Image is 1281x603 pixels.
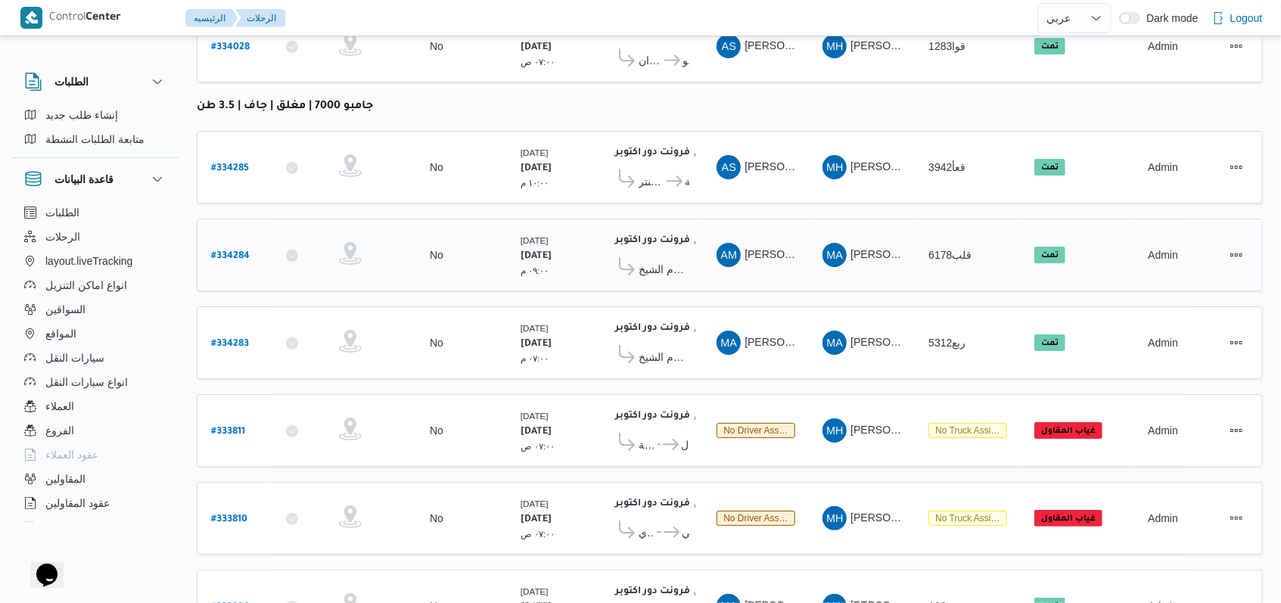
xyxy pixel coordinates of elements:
span: كارفور نيو معادي [639,524,654,542]
small: ٠٧:٠٠ ص [521,441,555,451]
span: Admin [1148,249,1178,261]
span: Admin [1148,40,1178,52]
div: No [430,160,443,174]
span: كارفور ال[PERSON_NAME] [681,436,689,454]
span: تمت [1034,334,1065,351]
span: No Driver Assigned [717,511,795,526]
small: ٠٩:٠٠ م [521,266,549,275]
b: # 334028 [211,42,250,53]
span: قعأ3942 [928,161,965,173]
span: No Driver Assigned [717,423,795,438]
a: #334285 [211,157,249,178]
small: ٠٧:٠٠ ص [521,529,555,539]
span: Logout [1230,9,1263,27]
div: No [430,511,443,525]
h3: قاعدة البيانات [54,170,113,188]
button: العملاء [18,394,173,418]
span: [PERSON_NAME] [PERSON_NAME] [745,336,922,348]
button: انواع اماكن التنزيل [18,273,173,297]
button: Logout [1206,3,1269,33]
button: الطلبات [24,73,166,91]
b: # 334283 [211,339,249,350]
small: [DATE] [521,586,549,596]
span: عقود العملاء [45,446,98,464]
span: Dark mode [1140,12,1198,24]
button: إنشاء طلب جديد [18,103,173,127]
span: No Truck Assigned [928,511,1007,526]
small: ٠٧:٠٠ م [521,353,549,363]
small: [DATE] [521,323,549,333]
span: تمت [1034,38,1065,54]
b: [DATE] [521,42,552,53]
span: Admin [1148,337,1178,349]
span: [PERSON_NAME] [745,39,832,51]
span: انواع سيارات النقل [45,373,128,391]
b: تمت [1041,251,1059,260]
span: الفروع [45,421,74,440]
div: No [430,39,443,53]
span: Admin [1148,512,1178,524]
span: [PERSON_NAME] [PERSON_NAME] [850,248,1028,260]
div: Muhammad Abadalamunam HIshm Isamaail [822,331,847,355]
b: غياب المقاول [1041,514,1096,524]
span: No Truck Assigned [928,423,1007,438]
button: الفروع [18,418,173,443]
span: [PERSON_NAME] [PERSON_NAME] [745,248,922,260]
span: العملاء [45,397,74,415]
button: الرئيسيه [185,9,238,27]
small: ١٠:٠٠ م [521,178,549,188]
span: AS [722,34,736,58]
button: عقود المقاولين [18,491,173,515]
small: ١٠:٤٨ م [694,409,723,419]
b: # 333810 [211,514,247,525]
span: انواع اماكن التنزيل [45,276,127,294]
button: Actions [1224,34,1248,58]
small: [DATE] [521,411,549,421]
span: MA [721,331,738,355]
span: اجهزة التليفون [45,518,108,536]
small: [DATE] [521,148,549,157]
span: المواقع [45,325,76,343]
span: MH [826,418,843,443]
button: Actions [1224,506,1248,530]
b: فرونت دور اكتوبر [615,148,690,158]
span: ربع5312 [928,337,965,349]
button: الطلبات [18,200,173,225]
button: Actions [1224,331,1248,355]
span: MH [826,155,843,179]
b: غياب المقاول [1041,427,1096,436]
iframe: chat widget [15,542,64,588]
div: Muhammad Ahmad Mahmood Muhammad Afiefi [822,243,847,267]
span: تمت [1034,159,1065,176]
button: Actions [1224,243,1248,267]
b: [DATE] [521,163,552,174]
span: قوا1283 [928,40,965,52]
span: [PERSON_NAME] [PERSON_NAME] [850,39,1028,51]
b: جامبو 7000 | مغلق | جاف | 3.5 طن [197,101,373,113]
span: كارفور هامبرا الغردقة [685,173,689,191]
span: غياب المقاول [1034,422,1102,439]
button: سيارات النقل [18,346,173,370]
span: السواقين [45,300,86,319]
span: الطلبات [45,204,79,222]
div: Mahmood Abadalzahir Muhammad Ahmad [717,331,741,355]
div: Ahmad Saad Muhammad Said Shbak [717,155,741,179]
button: متابعة الطلبات النشطة [18,127,173,151]
span: No truck assigned [935,513,1011,524]
span: كارفور شرم الشيخ [639,260,689,278]
div: No [430,336,443,350]
div: الطلبات [12,103,179,157]
span: AS [722,155,736,179]
small: [DATE] [521,235,549,245]
span: No truck assigned [935,425,1011,436]
a: #334028 [211,36,250,57]
b: # 333811 [211,427,245,437]
span: سيارات النقل [45,349,104,367]
span: المقاولين [45,470,86,488]
span: No driver assigned [723,513,801,524]
div: قاعدة البيانات [12,200,179,528]
button: layout.liveTracking [18,249,173,273]
h3: الطلبات [54,73,89,91]
div: Muhammad Hasani Muhammad Ibrahem [822,34,847,58]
